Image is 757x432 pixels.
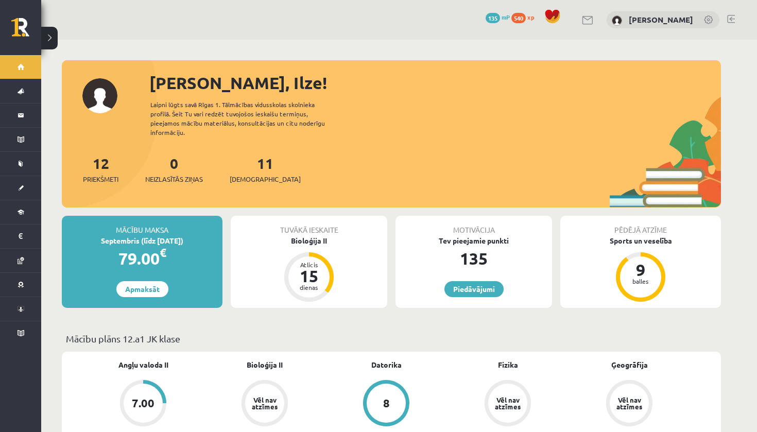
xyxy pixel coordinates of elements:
[560,235,721,303] a: Sports un veselība 9 balles
[83,174,118,184] span: Priekšmeti
[498,359,518,370] a: Fizika
[82,380,204,428] a: 7.00
[118,359,168,370] a: Angļu valoda II
[294,262,324,268] div: Atlicis
[447,380,569,428] a: Vēl nav atzīmes
[145,154,203,184] a: 0Neizlasītās ziņas
[132,398,154,409] div: 7.00
[383,398,390,409] div: 8
[294,268,324,284] div: 15
[325,380,447,428] a: 8
[150,100,343,137] div: Laipni lūgts savā Rīgas 1. Tālmācības vidusskolas skolnieka profilā. Šeit Tu vari redzēt tuvojošo...
[247,359,283,370] a: Bioloģija II
[395,216,552,235] div: Motivācija
[493,396,522,410] div: Vēl nav atzīmes
[502,13,510,21] span: mP
[231,235,387,246] div: Bioloģija II
[629,14,693,25] a: [PERSON_NAME]
[395,246,552,271] div: 135
[145,174,203,184] span: Neizlasītās ziņas
[486,13,500,23] span: 135
[486,13,510,21] a: 135 mP
[250,396,279,410] div: Vēl nav atzīmes
[444,281,504,297] a: Piedāvājumi
[395,235,552,246] div: Tev pieejamie punkti
[611,359,648,370] a: Ģeogrāfija
[62,246,222,271] div: 79.00
[230,174,301,184] span: [DEMOGRAPHIC_DATA]
[116,281,168,297] a: Apmaksāt
[527,13,534,21] span: xp
[612,15,622,26] img: Ilze Everte
[625,278,656,284] div: balles
[83,154,118,184] a: 12Priekšmeti
[149,71,721,95] div: [PERSON_NAME], Ilze!
[294,284,324,290] div: dienas
[569,380,690,428] a: Vēl nav atzīmes
[560,235,721,246] div: Sports un veselība
[231,235,387,303] a: Bioloģija II Atlicis 15 dienas
[62,235,222,246] div: Septembris (līdz [DATE])
[625,262,656,278] div: 9
[230,154,301,184] a: 11[DEMOGRAPHIC_DATA]
[560,216,721,235] div: Pēdējā atzīme
[204,380,325,428] a: Vēl nav atzīmes
[371,359,402,370] a: Datorika
[11,18,41,44] a: Rīgas 1. Tālmācības vidusskola
[615,396,644,410] div: Vēl nav atzīmes
[66,332,717,345] p: Mācību plāns 12.a1 JK klase
[231,216,387,235] div: Tuvākā ieskaite
[62,216,222,235] div: Mācību maksa
[511,13,526,23] span: 540
[160,245,166,260] span: €
[511,13,539,21] a: 540 xp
